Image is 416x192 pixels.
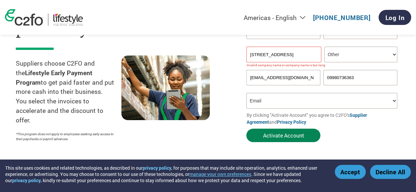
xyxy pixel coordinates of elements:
[12,177,41,183] a: privacy policy
[121,55,210,120] img: supply chain worker
[246,40,320,44] div: Invalid first name or first name is too long
[246,47,321,62] input: Your company name*
[246,63,397,67] div: Invalid company name or company name is too long
[323,86,397,90] div: Inavlid Phone Number
[246,129,320,142] button: Activate Account
[246,112,400,125] p: By clicking "Activate Account" you agree to C2FO's and
[246,86,320,90] div: Inavlid Email Address
[324,47,397,62] select: Title/Role
[335,165,366,179] button: Accept
[246,112,367,125] a: Supplier Agreement
[189,171,251,177] button: manage your own preferences
[277,119,306,125] a: Privacy Policy
[16,59,121,125] p: Suppliers choose C2FO and the to get paid faster and put more cash into their business. You selec...
[246,70,320,85] input: Invalid Email format
[323,40,397,44] div: Invalid last name or last name is too long
[323,70,397,85] input: Phone*
[5,165,325,183] div: This site uses cookies and related technologies, as described in our , for purposes that may incl...
[143,165,171,171] a: privacy policy
[53,13,83,26] img: Lifestyle
[313,13,371,22] a: [PHONE_NUMBER]
[379,10,411,25] a: Log In
[370,165,411,179] button: Decline All
[16,132,115,141] p: *This program does not apply to employees seeking early access to their paychecks or payroll adva...
[5,9,43,26] img: c2fo logo
[16,69,92,86] strong: Lifestyle Early Payment Program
